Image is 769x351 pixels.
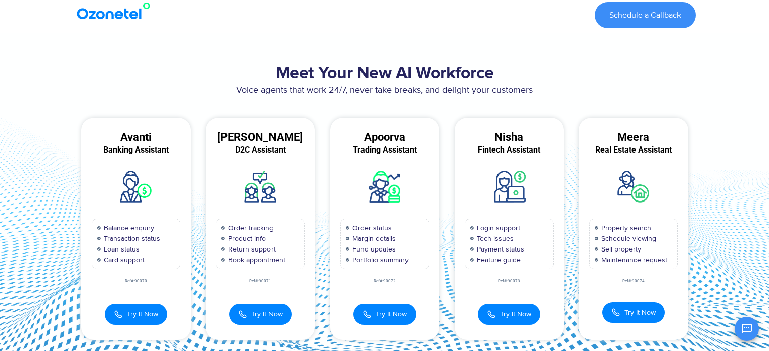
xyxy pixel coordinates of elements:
[609,11,681,19] span: Schedule a Callback
[455,133,564,142] div: Nisha
[474,244,524,255] span: Payment status
[101,223,154,233] span: Balance enquiry
[474,223,520,233] span: Login support
[376,309,407,319] span: Try It Now
[81,279,191,283] div: Ref#:90070
[350,233,396,244] span: Margin details
[478,304,540,325] button: Try It Now
[114,309,123,320] img: Call Icon
[579,279,688,283] div: Ref#:90074
[127,309,158,319] span: Try It Now
[101,255,145,265] span: Card support
[105,304,167,325] button: Try It Now
[602,302,665,323] button: Try It Now
[81,145,191,155] div: Banking Assistant
[455,145,564,155] div: Fintech Assistant
[735,317,759,341] button: Open chat
[206,279,315,283] div: Ref#:90071
[225,223,274,233] span: Order tracking
[238,309,247,320] img: Call Icon
[74,84,696,97] p: Voice agents that work 24/7, never take breaks, and delight your customers
[474,255,521,265] span: Feature guide
[611,308,620,317] img: Call Icon
[229,304,292,325] button: Try It Now
[599,255,667,265] span: Maintenance request
[225,233,266,244] span: Product info
[350,244,396,255] span: Fund updates
[330,133,439,142] div: Apoorva
[350,255,409,265] span: Portfolio summary
[101,233,160,244] span: Transaction status
[74,64,696,84] h2: Meet Your New AI Workforce
[225,255,285,265] span: Book appointment
[599,244,641,255] span: Sell property
[353,304,416,325] button: Try It Now
[330,145,439,155] div: Trading Assistant
[363,309,372,320] img: Call Icon
[624,307,656,318] span: Try It Now
[206,145,315,155] div: D2C Assistant
[330,279,439,283] div: Ref#:90072
[595,2,696,28] a: Schedule a Callback
[251,309,283,319] span: Try It Now
[487,309,496,320] img: Call Icon
[474,233,514,244] span: Tech issues
[206,133,315,142] div: [PERSON_NAME]
[81,133,191,142] div: Avanti
[350,223,392,233] span: Order status
[101,244,140,255] span: Loan status
[455,279,564,283] div: Ref#:90073
[599,223,651,233] span: Property search
[225,244,276,255] span: Return support
[500,309,531,319] span: Try It Now
[599,233,656,244] span: Schedule viewing
[579,133,688,142] div: Meera
[579,145,688,155] div: Real Estate Assistant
